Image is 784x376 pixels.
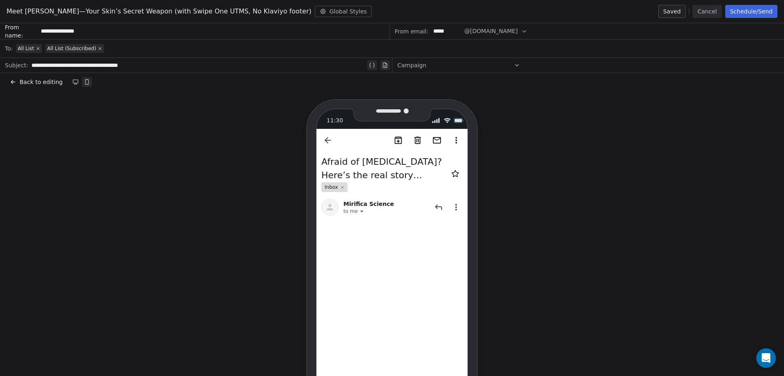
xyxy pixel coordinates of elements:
[343,208,358,215] span: to me
[8,76,64,88] button: Back to editing
[325,184,338,190] span: Inbox
[5,23,38,40] span: From name:
[47,45,96,52] span: All List (Subscribed)
[756,348,776,368] div: Open Intercom Messenger
[725,5,777,18] button: Schedule/Send
[18,45,34,52] span: All List
[693,5,722,18] button: Cancel
[20,78,62,86] span: Back to editing
[397,61,426,69] span: Campaign
[395,27,428,35] span: From email:
[321,157,442,180] span: Afraid of [MEDICAL_DATA]? Here’s the real story…
[315,6,372,17] button: Global Styles
[5,44,13,53] span: To:
[464,27,518,35] span: @[DOMAIN_NAME]
[5,61,28,72] span: Subject:
[658,5,686,18] button: Saved
[343,200,394,208] span: Mirifica Science
[327,116,343,125] span: 11:30
[7,7,312,16] span: Meet [PERSON_NAME]—Your Skin’s Secret Weapon (with Swipe One UTMS, No Klaviyo footer)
